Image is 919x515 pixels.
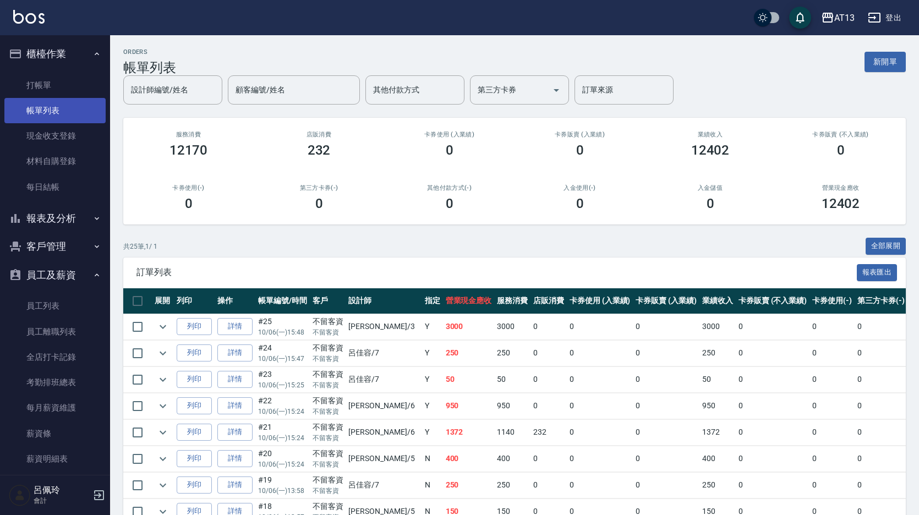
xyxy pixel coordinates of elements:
p: 會計 [34,496,90,506]
td: 0 [567,366,633,392]
h3: 12402 [822,196,860,211]
button: 列印 [177,397,212,414]
h2: 入金使用(-) [528,184,632,191]
td: 0 [633,366,699,392]
a: 每日結帳 [4,174,106,200]
td: 0 [736,393,809,419]
th: 第三方卡券(-) [855,288,907,314]
td: 50 [699,366,736,392]
td: 0 [855,419,907,445]
button: expand row [155,398,171,414]
p: 10/06 (一) 15:25 [258,380,307,390]
button: 報表匯出 [857,264,898,281]
div: 不留客資 [313,369,343,380]
td: Y [422,314,443,339]
th: 卡券使用 (入業績) [567,288,633,314]
h2: 營業現金應收 [789,184,893,191]
td: 0 [633,340,699,366]
button: save [789,7,811,29]
th: 設計師 [346,288,422,314]
td: [PERSON_NAME] /5 [346,446,422,472]
td: 呂佳容 /7 [346,472,422,498]
td: 0 [567,419,633,445]
td: Y [422,366,443,392]
td: 0 [530,393,567,419]
th: 客戶 [310,288,346,314]
td: 0 [633,446,699,472]
a: 全店打卡記錄 [4,344,106,370]
td: 400 [443,446,495,472]
h2: 卡券使用 (入業績) [397,131,501,138]
p: 不留客資 [313,433,343,443]
td: 0 [567,446,633,472]
td: 950 [443,393,495,419]
td: 250 [494,472,530,498]
button: 報表及分析 [4,204,106,233]
p: 10/06 (一) 15:24 [258,459,307,469]
td: 0 [736,446,809,472]
td: 400 [699,446,736,472]
td: 呂佳容 /7 [346,340,422,366]
td: #23 [255,366,310,392]
h3: 0 [707,196,714,211]
a: 報表匯出 [857,266,898,277]
p: 不留客資 [313,327,343,337]
button: 櫃檯作業 [4,40,106,68]
td: 0 [633,472,699,498]
td: 0 [809,314,855,339]
h3: 0 [837,143,845,158]
p: 10/06 (一) 15:24 [258,433,307,443]
p: 10/06 (一) 15:48 [258,327,307,337]
td: 0 [809,419,855,445]
td: 0 [809,393,855,419]
td: 0 [855,472,907,498]
button: 列印 [177,424,212,441]
td: 3000 [443,314,495,339]
td: 250 [443,340,495,366]
td: 50 [443,366,495,392]
a: 詳情 [217,424,253,441]
button: expand row [155,371,171,388]
td: 0 [809,446,855,472]
td: Y [422,340,443,366]
td: 0 [736,472,809,498]
td: 0 [530,314,567,339]
td: 0 [633,419,699,445]
a: 詳情 [217,318,253,335]
p: 不留客資 [313,459,343,469]
td: #19 [255,472,310,498]
td: #25 [255,314,310,339]
a: 打帳單 [4,73,106,98]
h2: 第三方卡券(-) [267,184,371,191]
a: 現金收支登錄 [4,123,106,149]
p: 10/06 (一) 15:47 [258,354,307,364]
a: 每月薪資維護 [4,395,106,420]
button: expand row [155,345,171,361]
a: 詳情 [217,450,253,467]
td: N [422,446,443,472]
td: 0 [736,340,809,366]
h3: 12170 [169,143,208,158]
td: 呂佳容 /7 [346,366,422,392]
p: 不留客資 [313,486,343,496]
td: 250 [699,340,736,366]
td: Y [422,419,443,445]
p: 不留客資 [313,407,343,417]
td: [PERSON_NAME] /6 [346,419,422,445]
td: 0 [530,446,567,472]
td: [PERSON_NAME] /6 [346,393,422,419]
td: 0 [633,314,699,339]
th: 卡券使用(-) [809,288,855,314]
button: expand row [155,424,171,441]
button: 列印 [177,371,212,388]
h3: 0 [576,143,584,158]
button: 新開單 [865,52,906,72]
button: 員工及薪資 [4,261,106,289]
div: 不留客資 [313,501,343,512]
a: 員工離職列表 [4,319,106,344]
h3: 12402 [691,143,730,158]
h2: 卡券販賣 (不入業績) [789,131,893,138]
td: 3000 [494,314,530,339]
th: 店販消費 [530,288,567,314]
button: 列印 [177,450,212,467]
